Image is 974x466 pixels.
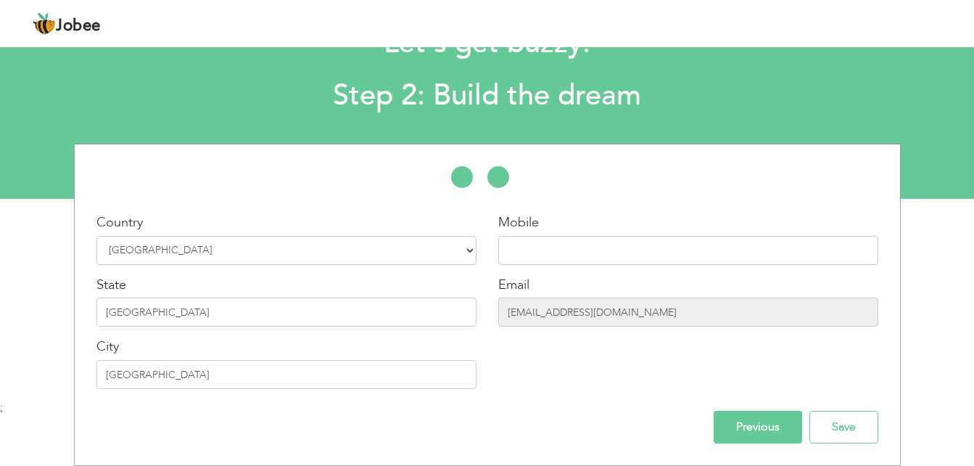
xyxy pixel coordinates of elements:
label: Mobile [498,213,539,232]
img: jobee.io [33,12,56,36]
span: Jobee [56,18,101,34]
label: Email [498,276,529,295]
input: Save [809,411,878,443]
label: Country [96,213,143,232]
label: State [96,276,126,295]
label: City [96,338,119,356]
h2: Step 2: Build the dream [133,77,841,115]
input: Previous [714,411,802,443]
h1: Let's get buzzy! [133,25,841,62]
